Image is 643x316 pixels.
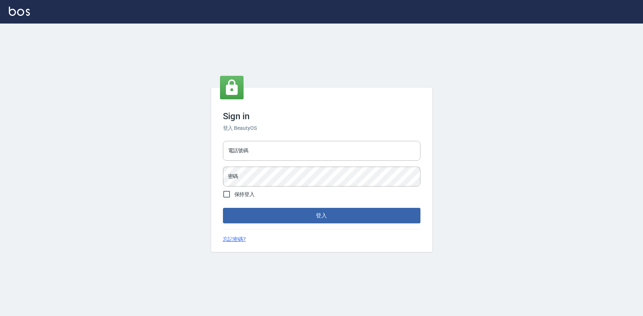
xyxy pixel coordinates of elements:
h6: 登入 BeautyOS [223,124,420,132]
button: 登入 [223,208,420,223]
img: Logo [9,7,30,16]
a: 忘記密碼? [223,235,246,243]
h3: Sign in [223,111,420,121]
span: 保持登入 [234,191,255,198]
